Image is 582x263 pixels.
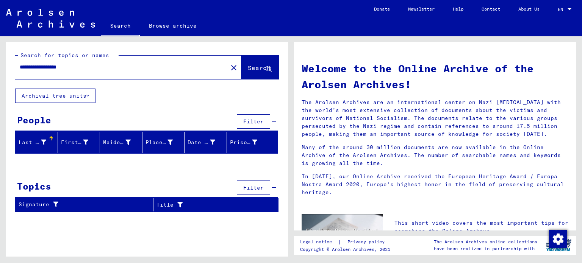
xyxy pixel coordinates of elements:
p: The Arolsen Archives online collections [434,238,537,245]
p: have been realized in partnership with [434,245,537,252]
p: In [DATE], our Online Archive received the European Heritage Award / Europa Nostra Award 2020, Eu... [302,173,569,196]
mat-header-cell: Place of Birth [142,132,185,153]
span: Search [248,64,271,72]
a: Privacy policy [341,238,394,246]
img: Change consent [549,230,567,248]
div: First Name [61,139,89,146]
mat-header-cell: First Name [58,132,100,153]
a: Legal notice [300,238,338,246]
button: Filter [237,181,270,195]
mat-icon: close [229,63,238,72]
a: Search [101,17,140,36]
div: Title [156,199,269,211]
div: Place of Birth [145,139,173,146]
a: Browse archive [140,17,206,35]
p: This short video covers the most important tips for searching the Online Archive. [394,219,569,235]
div: Prisoner # [230,136,269,148]
mat-header-cell: Date of Birth [185,132,227,153]
div: People [17,113,51,127]
div: Signature [19,201,144,209]
p: The Arolsen Archives are an international center on Nazi [MEDICAL_DATA] with the world’s most ext... [302,98,569,138]
mat-label: Search for topics or names [20,52,109,59]
div: Last Name [19,136,58,148]
p: Many of the around 30 million documents are now available in the Online Archive of the Arolsen Ar... [302,143,569,167]
div: Date of Birth [188,136,227,148]
button: Search [241,56,278,79]
mat-header-cell: Prisoner # [227,132,278,153]
mat-header-cell: Maiden Name [100,132,142,153]
div: | [300,238,394,246]
span: Filter [243,184,264,191]
div: Prisoner # [230,139,258,146]
div: Last Name [19,139,46,146]
img: video.jpg [302,214,383,258]
img: yv_logo.png [544,236,573,255]
p: Copyright © Arolsen Archives, 2021 [300,246,394,253]
img: Arolsen_neg.svg [6,9,95,28]
h1: Welcome to the Online Archive of the Arolsen Archives! [302,61,569,92]
div: First Name [61,136,100,148]
button: Clear [226,60,241,75]
div: Maiden Name [103,139,131,146]
span: Filter [243,118,264,125]
button: Filter [237,114,270,129]
mat-header-cell: Last Name [16,132,58,153]
div: Place of Birth [145,136,185,148]
div: Maiden Name [103,136,142,148]
div: Date of Birth [188,139,215,146]
div: Topics [17,179,51,193]
div: Title [156,201,260,209]
button: Archival tree units [15,89,95,103]
span: EN [558,7,566,12]
div: Signature [19,199,153,211]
